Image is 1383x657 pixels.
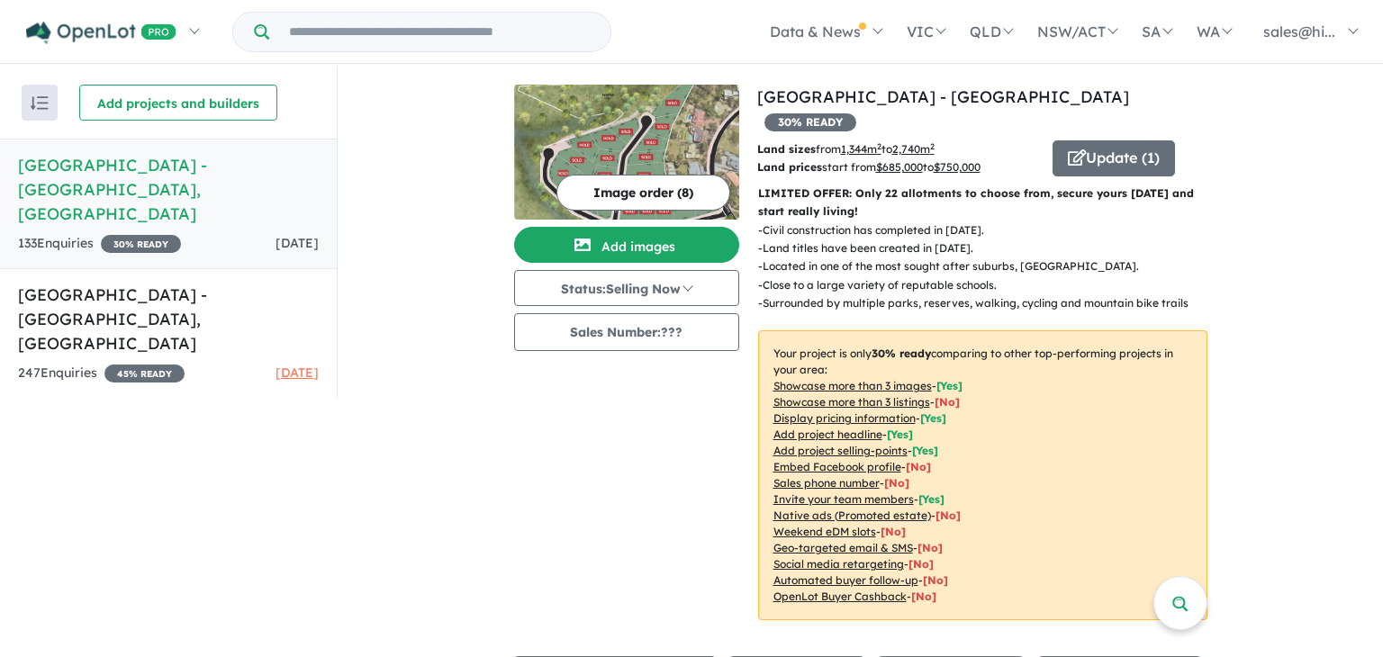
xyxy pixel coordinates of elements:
[911,589,936,603] span: [No]
[18,233,181,255] div: 133 Enquir ies
[104,364,185,382] span: 45 % READY
[514,313,739,351] button: Sales Number:???
[758,184,1207,221] p: LIMITED OFFER: Only 22 allotments to choose from, secure yours [DATE] and start really living!
[101,235,181,253] span: 30 % READY
[514,270,739,306] button: Status:Selling Now
[887,427,913,441] span: [ Yes ]
[758,221,1203,239] p: - Civil construction has completed in [DATE].
[18,283,319,355] h5: [GEOGRAPHIC_DATA] - [GEOGRAPHIC_DATA] , [GEOGRAPHIC_DATA]
[930,141,935,151] sup: 2
[773,444,908,457] u: Add project selling-points
[773,573,918,587] u: Automated buyer follow-up
[773,395,930,409] u: Showcase more than 3 listings
[923,160,981,174] span: to
[876,160,923,174] u: $ 685,000
[773,589,907,603] u: OpenLot Buyer Cashback
[892,142,935,156] u: 2,740 m
[18,363,185,384] div: 247 Enquir ies
[758,239,1203,257] p: - Land titles have been created in [DATE].
[757,158,1039,176] p: start from
[884,476,909,490] span: [ No ]
[757,160,822,174] b: Land prices
[26,22,176,44] img: Openlot PRO Logo White
[514,227,739,263] button: Add images
[918,492,945,506] span: [ Yes ]
[917,541,943,554] span: [No]
[514,85,739,220] img: Coomurra Place Estate - Salisbury Heights
[906,460,931,473] span: [ No ]
[877,141,881,151] sup: 2
[758,330,1207,620] p: Your project is only comparing to other top-performing projects in your area: - - - - - - - - - -...
[758,257,1203,275] p: - Located in one of the most sought after suburbs, [GEOGRAPHIC_DATA].
[276,364,319,381] span: [DATE]
[758,276,1203,294] p: - Close to a large variety of reputable schools.
[773,476,880,490] u: Sales phone number
[841,142,881,156] u: 1,344 m
[757,86,1129,107] a: [GEOGRAPHIC_DATA] - [GEOGRAPHIC_DATA]
[18,153,319,226] h5: [GEOGRAPHIC_DATA] - [GEOGRAPHIC_DATA] , [GEOGRAPHIC_DATA]
[912,444,938,457] span: [ Yes ]
[936,508,961,522] span: [No]
[908,557,934,571] span: [No]
[935,395,960,409] span: [ No ]
[773,492,914,506] u: Invite your team members
[556,175,730,211] button: Image order (8)
[1053,140,1175,176] button: Update (1)
[773,411,916,425] u: Display pricing information
[920,411,946,425] span: [ Yes ]
[872,346,931,360] b: 30 % ready
[758,294,1203,312] p: - Surrounded by multiple parks, reserves, walking, cycling and mountain bike trails
[773,557,904,571] u: Social media retargeting
[273,13,607,51] input: Try estate name, suburb, builder or developer
[31,96,49,110] img: sort.svg
[923,573,948,587] span: [No]
[757,140,1039,158] p: from
[773,460,901,473] u: Embed Facebook profile
[773,541,913,554] u: Geo-targeted email & SMS
[773,427,882,441] u: Add project headline
[881,142,935,156] span: to
[934,160,981,174] u: $ 750,000
[773,379,932,392] u: Showcase more than 3 images
[1263,22,1335,40] span: sales@hi...
[773,508,931,522] u: Native ads (Promoted estate)
[757,142,816,156] b: Land sizes
[79,85,277,121] button: Add projects and builders
[773,525,876,538] u: Weekend eDM slots
[764,113,856,131] span: 30 % READY
[276,235,319,251] span: [DATE]
[936,379,963,392] span: [ Yes ]
[881,525,906,538] span: [No]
